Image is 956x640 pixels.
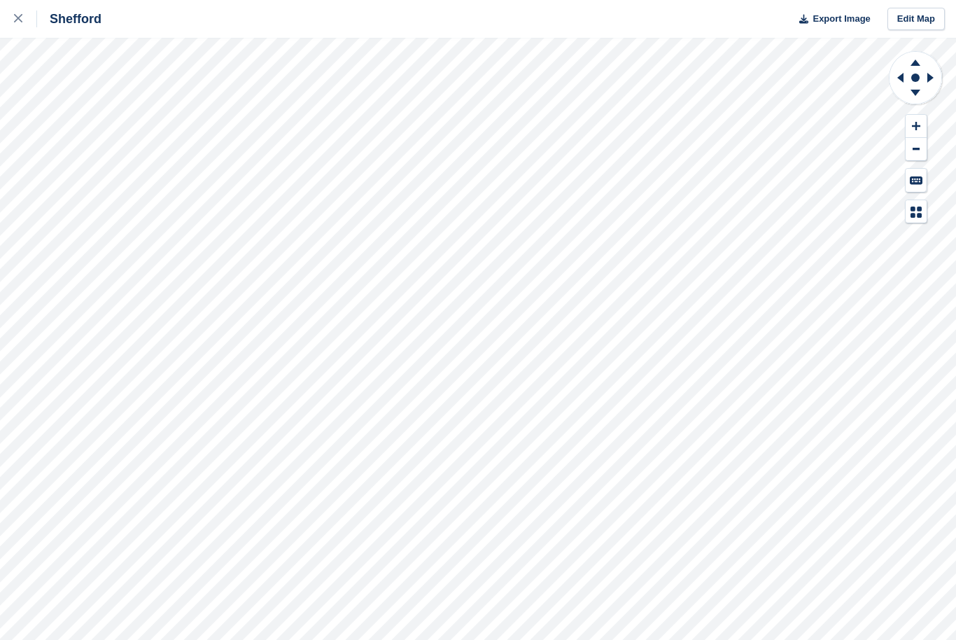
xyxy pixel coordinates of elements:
[906,138,927,161] button: Zoom Out
[887,8,945,31] a: Edit Map
[813,12,870,26] span: Export Image
[37,11,101,27] div: Shefford
[906,200,927,223] button: Map Legend
[906,115,927,138] button: Zoom In
[791,8,871,31] button: Export Image
[906,169,927,192] button: Keyboard Shortcuts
